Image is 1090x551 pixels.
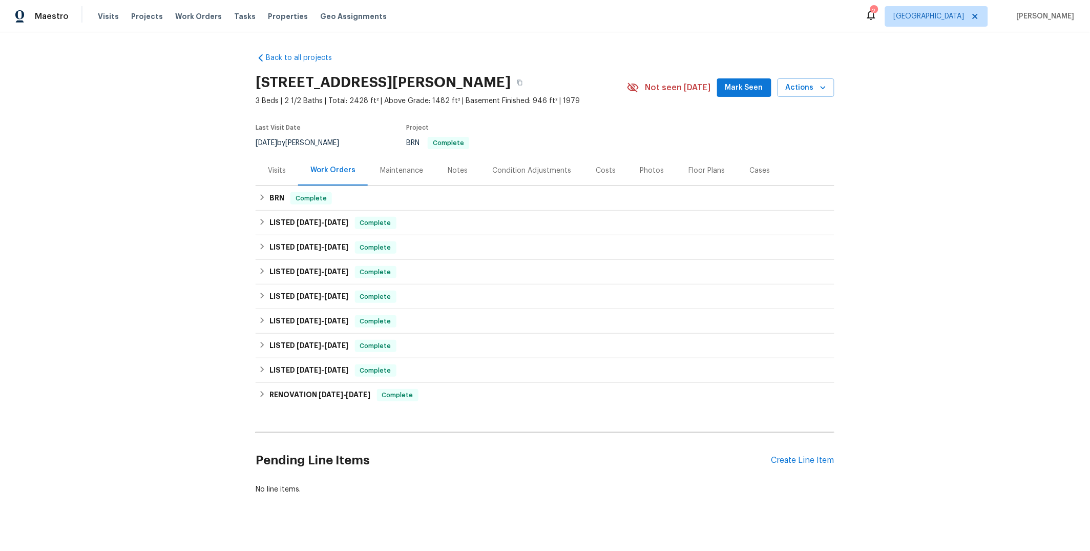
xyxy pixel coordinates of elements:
[346,391,371,398] span: [DATE]
[291,193,331,203] span: Complete
[256,334,834,358] div: LISTED [DATE]-[DATE]Complete
[256,284,834,309] div: LISTED [DATE]-[DATE]Complete
[269,340,349,352] h6: LISTED
[175,11,222,22] span: Work Orders
[269,364,349,377] h6: LISTED
[406,125,429,131] span: Project
[320,11,387,22] span: Geo Assignments
[297,243,321,251] span: [DATE]
[448,166,468,176] div: Notes
[640,166,664,176] div: Photos
[297,219,349,226] span: -
[297,317,321,324] span: [DATE]
[378,390,417,400] span: Complete
[324,317,349,324] span: [DATE]
[297,219,321,226] span: [DATE]
[356,365,395,376] span: Complete
[310,165,355,175] div: Work Orders
[492,166,571,176] div: Condition Adjustments
[319,391,371,398] span: -
[269,315,349,328] h6: LISTED
[356,218,395,228] span: Complete
[324,366,349,374] span: [DATE]
[750,166,770,176] div: Cases
[511,73,529,92] button: Copy Address
[269,217,349,229] h6: LISTED
[429,140,468,146] span: Complete
[319,391,343,398] span: [DATE]
[894,11,965,22] span: [GEOGRAPHIC_DATA]
[870,6,877,16] div: 2
[786,81,826,94] span: Actions
[98,11,119,22] span: Visits
[256,96,627,106] span: 3 Beds | 2 1/2 Baths | Total: 2428 ft² | Above Grade: 1482 ft² | Basement Finished: 946 ft² | 1979
[256,358,834,383] div: LISTED [DATE]-[DATE]Complete
[356,292,395,302] span: Complete
[256,484,834,495] div: No line items.
[256,137,351,149] div: by [PERSON_NAME]
[297,243,349,251] span: -
[324,243,349,251] span: [DATE]
[717,78,771,97] button: Mark Seen
[256,309,834,334] div: LISTED [DATE]-[DATE]Complete
[256,235,834,260] div: LISTED [DATE]-[DATE]Complete
[725,81,763,94] span: Mark Seen
[778,78,834,97] button: Actions
[256,139,277,147] span: [DATE]
[380,166,423,176] div: Maintenance
[269,241,349,254] h6: LISTED
[689,166,725,176] div: Floor Plans
[256,383,834,407] div: RENOVATION [DATE]-[DATE]Complete
[356,341,395,351] span: Complete
[256,437,771,484] h2: Pending Line Items
[131,11,163,22] span: Projects
[256,260,834,284] div: LISTED [DATE]-[DATE]Complete
[256,186,834,211] div: BRN Complete
[297,268,321,275] span: [DATE]
[324,219,349,226] span: [DATE]
[269,291,349,303] h6: LISTED
[35,11,69,22] span: Maestro
[297,293,349,300] span: -
[645,83,711,93] span: Not seen [DATE]
[234,13,256,20] span: Tasks
[356,316,395,326] span: Complete
[256,125,301,131] span: Last Visit Date
[256,211,834,235] div: LISTED [DATE]-[DATE]Complete
[297,366,321,374] span: [DATE]
[297,293,321,300] span: [DATE]
[268,166,286,176] div: Visits
[406,139,469,147] span: BRN
[324,342,349,349] span: [DATE]
[269,389,371,401] h6: RENOVATION
[297,268,349,275] span: -
[356,242,395,253] span: Complete
[297,366,349,374] span: -
[324,293,349,300] span: [DATE]
[771,456,834,465] div: Create Line Item
[297,342,321,349] span: [DATE]
[269,192,284,205] h6: BRN
[268,11,308,22] span: Properties
[596,166,616,176] div: Costs
[256,53,354,63] a: Back to all projects
[297,342,349,349] span: -
[1013,11,1075,22] span: [PERSON_NAME]
[269,266,349,278] h6: LISTED
[256,77,511,88] h2: [STREET_ADDRESS][PERSON_NAME]
[356,267,395,277] span: Complete
[324,268,349,275] span: [DATE]
[297,317,349,324] span: -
